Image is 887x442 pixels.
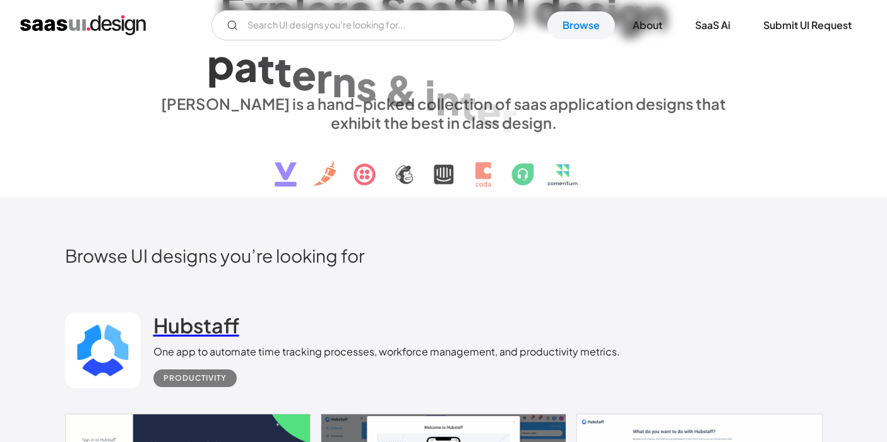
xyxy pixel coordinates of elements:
h2: Browse UI designs you’re looking for [65,244,823,266]
div: t [258,44,275,93]
div: r [316,54,332,102]
div: r [501,92,517,141]
input: Search UI designs you're looking for... [211,10,515,40]
form: Email Form [211,10,515,40]
div: Productivity [164,371,227,386]
div: e [477,87,501,135]
a: About [617,11,677,39]
div: [PERSON_NAME] is a hand-picked collection of saas application designs that exhibit the best in cl... [153,94,734,132]
img: text, icon, saas logo [253,132,635,198]
a: Hubstaff [153,313,239,344]
h2: Hubstaff [153,313,239,338]
div: p [207,39,234,88]
div: a [234,42,258,90]
a: SaaS Ai [680,11,746,39]
div: One app to automate time tracking processes, workforce management, and productivity metrics. [153,344,620,359]
a: home [20,15,146,35]
div: t [460,81,477,129]
div: n [332,57,356,106]
div: & [384,66,417,114]
div: s [356,61,377,110]
div: t [275,47,292,95]
div: e [292,50,316,99]
div: i [425,70,436,119]
a: Browse [547,11,615,39]
a: Submit UI Request [748,11,867,39]
div: n [436,75,460,124]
